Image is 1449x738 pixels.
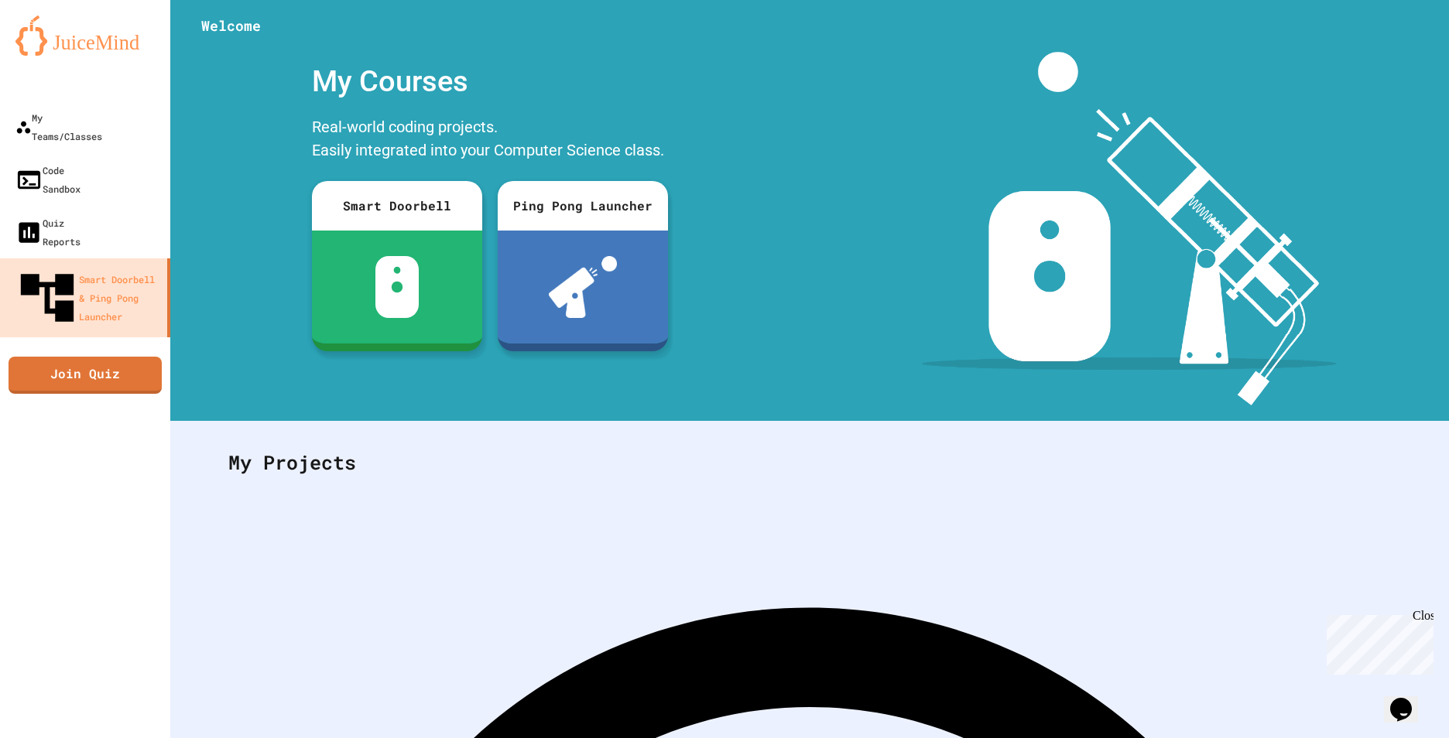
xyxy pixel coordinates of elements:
img: ppl-with-ball.png [549,256,618,318]
div: My Projects [213,432,1406,493]
img: logo-orange.svg [15,15,155,56]
img: banner-image-my-projects.png [922,52,1337,405]
div: Smart Doorbell [312,181,482,231]
a: Join Quiz [9,357,162,394]
iframe: chat widget [1384,676,1434,723]
div: Ping Pong Launcher [498,181,668,231]
div: Code Sandbox [15,161,80,198]
img: sdb-white.svg [375,256,420,318]
div: Smart Doorbell & Ping Pong Launcher [15,266,161,330]
div: Real-world coding projects. Easily integrated into your Computer Science class. [304,111,676,169]
iframe: chat widget [1321,609,1434,675]
div: Chat with us now!Close [6,6,107,98]
div: Quiz Reports [15,214,80,251]
div: My Courses [304,52,676,111]
div: My Teams/Classes [15,108,102,145]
